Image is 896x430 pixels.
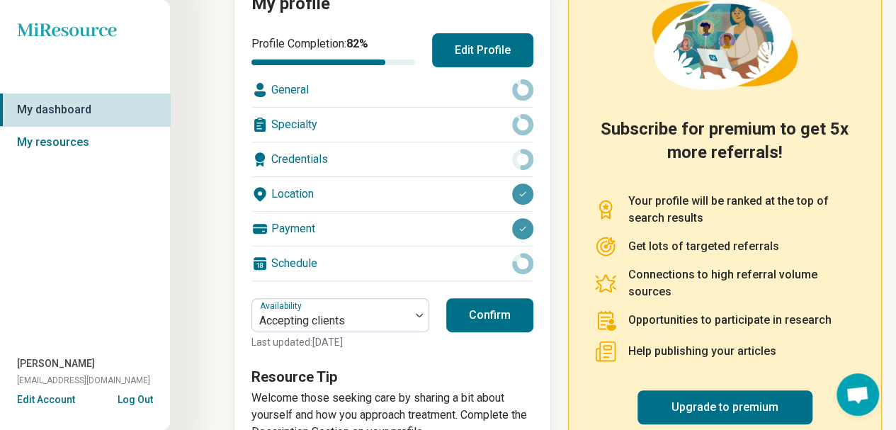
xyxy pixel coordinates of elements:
button: Log Out [118,392,153,404]
a: Upgrade to premium [637,390,812,424]
button: Edit Profile [432,33,533,67]
p: Get lots of targeted referrals [628,238,779,255]
h3: Resource Tip [251,367,533,387]
button: Edit Account [17,392,75,407]
h2: Subscribe for premium to get 5x more referrals! [594,118,856,176]
div: Specialty [251,108,533,142]
div: Payment [251,212,533,246]
div: Profile Completion: [251,35,415,65]
a: Open chat [837,373,879,416]
div: Schedule [251,247,533,281]
span: 82 % [346,37,368,50]
p: Last updated: [DATE] [251,335,429,350]
div: Credentials [251,142,533,176]
label: Availability [260,300,305,310]
span: [PERSON_NAME] [17,356,95,371]
p: Connections to high referral volume sources [628,266,856,300]
p: Opportunities to participate in research [628,312,832,329]
div: Location [251,177,533,211]
span: [EMAIL_ADDRESS][DOMAIN_NAME] [17,374,150,387]
button: Confirm [446,298,533,332]
p: Help publishing your articles [628,343,776,360]
p: Your profile will be ranked at the top of search results [628,193,856,227]
div: General [251,73,533,107]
